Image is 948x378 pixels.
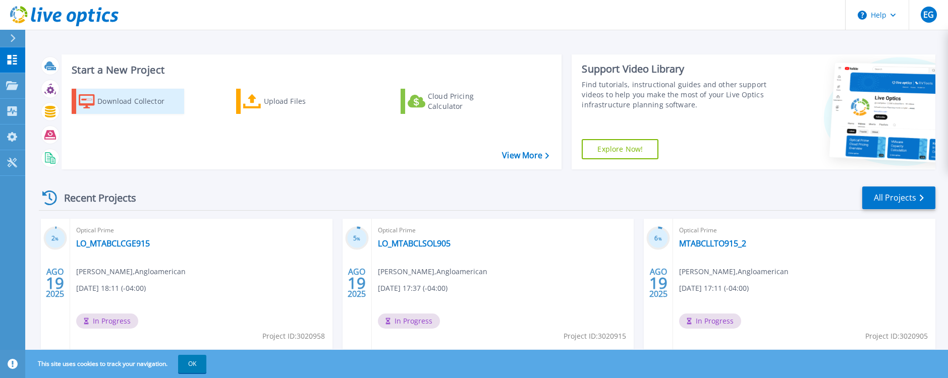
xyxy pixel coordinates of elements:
[428,91,509,111] div: Cloud Pricing Calculator
[347,265,366,301] div: AGO 2025
[76,313,138,329] span: In Progress
[345,233,369,244] h3: 5
[262,331,325,342] span: Project ID: 3020958
[348,279,366,287] span: 19
[378,225,628,236] span: Optical Prime
[45,265,65,301] div: AGO 2025
[39,185,150,210] div: Recent Projects
[658,236,662,241] span: %
[582,139,658,159] a: Explore Now!
[43,233,67,244] h3: 2
[378,313,440,329] span: In Progress
[865,331,928,342] span: Project ID: 3020905
[649,265,668,301] div: AGO 2025
[679,266,789,277] span: [PERSON_NAME] , Angloamerican
[357,236,360,241] span: %
[646,233,670,244] h3: 6
[76,225,326,236] span: Optical Prime
[236,89,349,114] a: Upload Files
[862,186,935,209] a: All Projects
[649,279,667,287] span: 19
[46,279,64,287] span: 19
[178,355,206,373] button: OK
[378,283,448,294] span: [DATE] 17:37 (-04:00)
[72,65,549,76] h3: Start a New Project
[582,62,767,76] div: Support Video Library
[28,355,206,373] span: This site uses cookies to track your navigation.
[923,11,934,19] span: EG
[72,89,184,114] a: Download Collector
[264,91,345,111] div: Upload Files
[679,238,746,248] a: MTABCLLTO915_2
[97,91,178,111] div: Download Collector
[679,283,749,294] span: [DATE] 17:11 (-04:00)
[679,313,741,329] span: In Progress
[582,80,767,110] div: Find tutorials, instructional guides and other support videos to help you make the most of your L...
[378,238,451,248] a: LO_MTABCLSOL905
[679,225,929,236] span: Optical Prime
[76,238,150,248] a: LO_MTABCLCGE915
[55,236,59,241] span: %
[564,331,626,342] span: Project ID: 3020915
[76,266,186,277] span: [PERSON_NAME] , Angloamerican
[378,266,487,277] span: [PERSON_NAME] , Angloamerican
[401,89,513,114] a: Cloud Pricing Calculator
[502,151,549,160] a: View More
[76,283,146,294] span: [DATE] 18:11 (-04:00)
